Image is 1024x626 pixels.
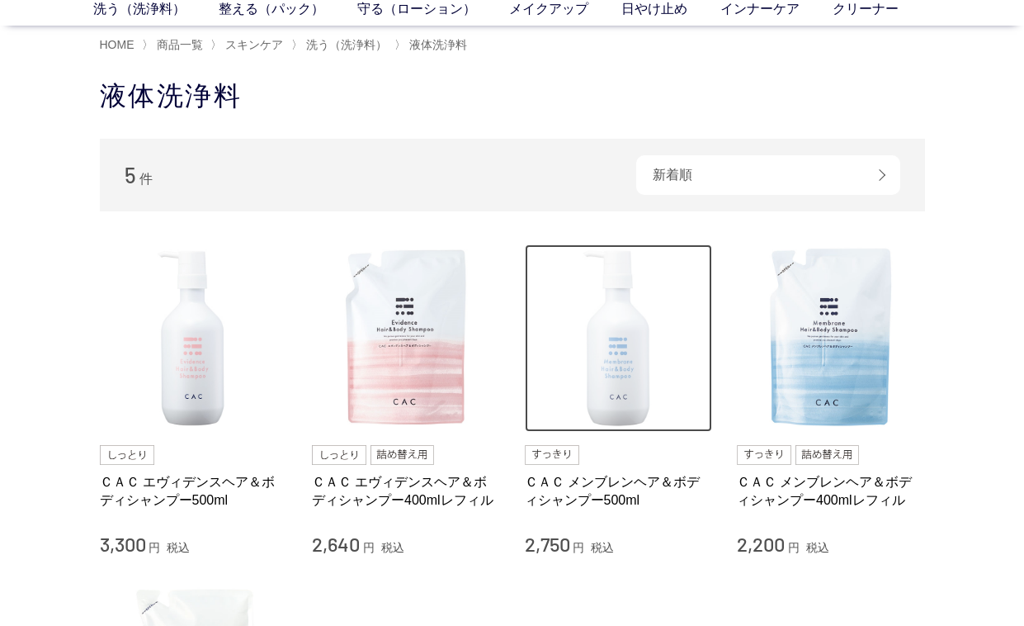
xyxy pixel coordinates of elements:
a: ＣＡＣ エヴィデンスヘア＆ボディシャンプー500ml [100,473,288,509]
span: 税込 [591,541,614,554]
span: 2,200 [737,532,785,556]
span: 商品一覧 [157,38,203,51]
span: 税込 [167,541,190,554]
span: 5 [125,162,136,187]
span: 税込 [806,541,829,554]
span: 3,300 [100,532,146,556]
span: 件 [139,172,153,186]
img: ＣＡＣ メンブレンヘア＆ボディシャンプー500ml [525,244,713,433]
img: ＣＡＣ エヴィデンスヘア＆ボディシャンプー500ml [100,244,288,433]
span: 税込 [381,541,404,554]
span: スキンケア [225,38,283,51]
a: スキンケア [222,38,283,51]
span: 円 [149,541,160,554]
div: 新着順 [636,155,900,195]
a: HOME [100,38,134,51]
h1: 液体洗浄料 [100,78,925,114]
span: 液体洗浄料 [409,38,467,51]
a: 洗う（洗浄料） [303,38,387,51]
span: 円 [363,541,375,554]
img: ＣＡＣ メンブレンヘア＆ボディシャンプー400mlレフィル [737,244,925,433]
a: ＣＡＣ メンブレンヘア＆ボディシャンプー500ml [525,473,713,509]
img: 詰め替え用 [795,445,859,465]
li: 〉 [394,37,471,53]
a: 商品一覧 [153,38,203,51]
span: 2,750 [525,532,570,556]
a: ＣＡＣ メンブレンヘア＆ボディシャンプー400mlレフィル [737,473,925,509]
span: 2,640 [312,532,360,556]
img: すっきり [525,445,579,465]
img: 詰め替え用 [370,445,434,465]
li: 〉 [291,37,391,53]
img: しっとり [100,445,154,465]
span: 洗う（洗浄料） [306,38,387,51]
img: ＣＡＣ エヴィデンスヘア＆ボディシャンプー400mlレフィル [312,244,500,433]
img: しっとり [312,445,366,465]
span: 円 [573,541,584,554]
a: ＣＡＣ エヴィデンスヘア＆ボディシャンプー400mlレフィル [312,473,500,509]
span: 円 [788,541,800,554]
img: すっきり [737,445,791,465]
li: 〉 [142,37,207,53]
a: 液体洗浄料 [406,38,467,51]
li: 〉 [210,37,287,53]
